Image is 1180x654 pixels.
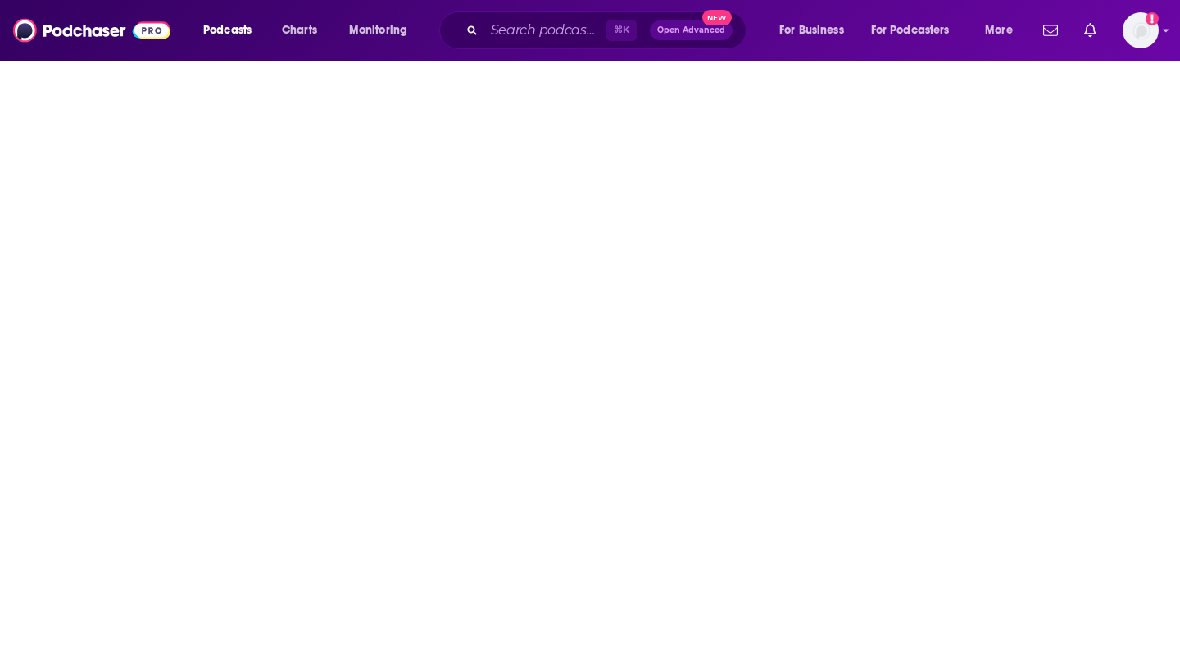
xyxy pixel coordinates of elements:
[606,20,637,41] span: ⌘ K
[484,17,606,43] input: Search podcasts, credits, & more...
[1037,16,1064,44] a: Show notifications dropdown
[1123,12,1159,48] img: User Profile
[13,15,170,46] img: Podchaser - Follow, Share and Rate Podcasts
[1123,12,1159,48] span: Logged in as ASabine
[973,17,1033,43] button: open menu
[768,17,865,43] button: open menu
[203,19,252,42] span: Podcasts
[985,19,1013,42] span: More
[338,17,429,43] button: open menu
[650,20,733,40] button: Open AdvancedNew
[192,17,273,43] button: open menu
[282,19,317,42] span: Charts
[349,19,407,42] span: Monitoring
[455,11,762,49] div: Search podcasts, credits, & more...
[1078,16,1103,44] a: Show notifications dropdown
[779,19,844,42] span: For Business
[1146,12,1159,25] svg: Add a profile image
[702,10,732,25] span: New
[871,19,950,42] span: For Podcasters
[860,17,973,43] button: open menu
[271,17,327,43] a: Charts
[657,26,725,34] span: Open Advanced
[1123,12,1159,48] button: Show profile menu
